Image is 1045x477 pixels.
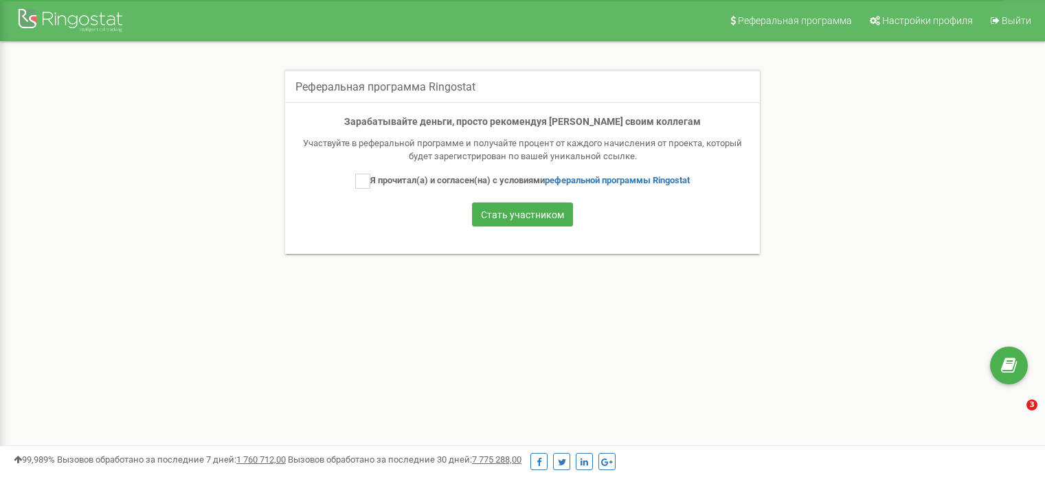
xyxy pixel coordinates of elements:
[998,399,1031,432] iframe: Интерком-чат в режиме реального времени
[295,80,475,93] font: Реферальная программа Ringostat
[545,175,690,185] a: реферальной программы Ringostat
[1029,400,1035,409] font: 3
[1002,15,1031,26] font: Выйти
[57,454,236,465] font: Вызовов обработано за последние 7 дней:
[481,209,564,220] font: Стать участником
[738,15,852,26] font: Реферальная программа
[472,202,573,227] button: Стать участником
[236,454,286,465] font: 1 760 712,00
[472,454,521,465] font: 7 775 288,00
[370,175,545,185] font: Я прочитал(а) и согласен(на) с условиями
[344,116,701,127] font: Зарабатывайте деньги, просто рекомендуя [PERSON_NAME] своим коллегам
[288,454,472,465] font: Вызовов обработано за последние 30 дней:
[22,454,55,465] font: 99,989%
[303,138,742,161] font: Участвуйте в реферальной программе и получайте процент от каждого начисления от проекта, который ...
[882,15,973,26] font: Настройки профиля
